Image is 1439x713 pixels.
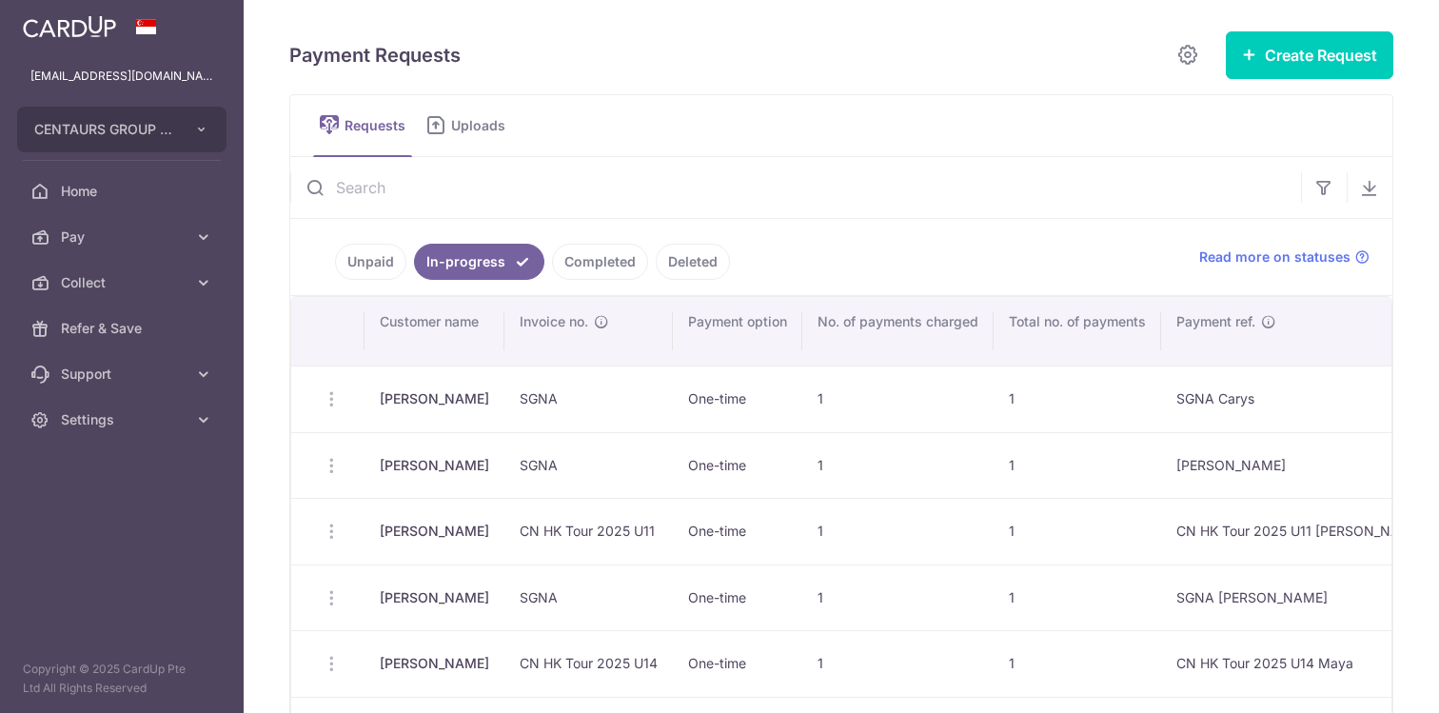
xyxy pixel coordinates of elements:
a: Unpaid [335,244,406,280]
td: 1 [802,366,994,432]
td: 1 [802,498,994,564]
a: Read more on statuses [1199,248,1370,267]
td: SGNA [504,366,673,432]
span: Support [61,365,187,384]
td: 1 [802,564,994,631]
td: [PERSON_NAME] [365,432,504,499]
th: Payment option [673,297,802,366]
td: [PERSON_NAME] [365,564,504,631]
a: Completed [552,244,648,280]
td: CN HK Tour 2025 U11 [504,498,673,564]
td: SGNA [504,432,673,499]
td: One-time [673,366,802,432]
span: Pay [61,228,187,247]
th: No. of payments charged [802,297,994,366]
td: 1 [994,432,1161,499]
td: [PERSON_NAME] [365,630,504,697]
a: Requests [313,95,412,156]
td: 1 [994,630,1161,697]
img: CardUp [23,15,116,38]
iframe: Opens a widget where you can find more information [1316,656,1420,703]
span: Settings [61,410,187,429]
a: In-progress [414,244,544,280]
a: Uploads [420,95,519,156]
td: One-time [673,498,802,564]
td: 1 [994,366,1161,432]
span: Home [61,182,187,201]
td: 1 [994,564,1161,631]
th: Total no. of payments [994,297,1161,366]
h5: Payment Requests [289,40,461,70]
td: 1 [802,630,994,697]
td: One-time [673,630,802,697]
span: Payment option [688,312,787,331]
span: Total no. of payments [1009,312,1146,331]
span: Payment ref. [1176,312,1255,331]
td: 1 [994,498,1161,564]
span: Refer & Save [61,319,187,338]
a: Deleted [656,244,730,280]
td: [PERSON_NAME] [365,498,504,564]
th: Invoice no. [504,297,673,366]
span: Requests [345,116,412,135]
button: Create Request [1226,31,1393,79]
th: Customer name [365,297,504,366]
td: One-time [673,564,802,631]
span: CENTAURS GROUP PRIVATE LIMITED [34,120,175,139]
span: Invoice no. [520,312,588,331]
input: Search [290,157,1301,218]
td: SGNA [504,564,673,631]
button: CENTAURS GROUP PRIVATE LIMITED [17,107,227,152]
td: One-time [673,432,802,499]
td: [PERSON_NAME] [365,366,504,432]
span: No. of payments charged [818,312,978,331]
span: Uploads [451,116,519,135]
p: [EMAIL_ADDRESS][DOMAIN_NAME] [30,67,213,86]
td: 1 [802,432,994,499]
span: Read more on statuses [1199,248,1350,267]
td: CN HK Tour 2025 U14 [504,630,673,697]
span: Collect [61,273,187,292]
